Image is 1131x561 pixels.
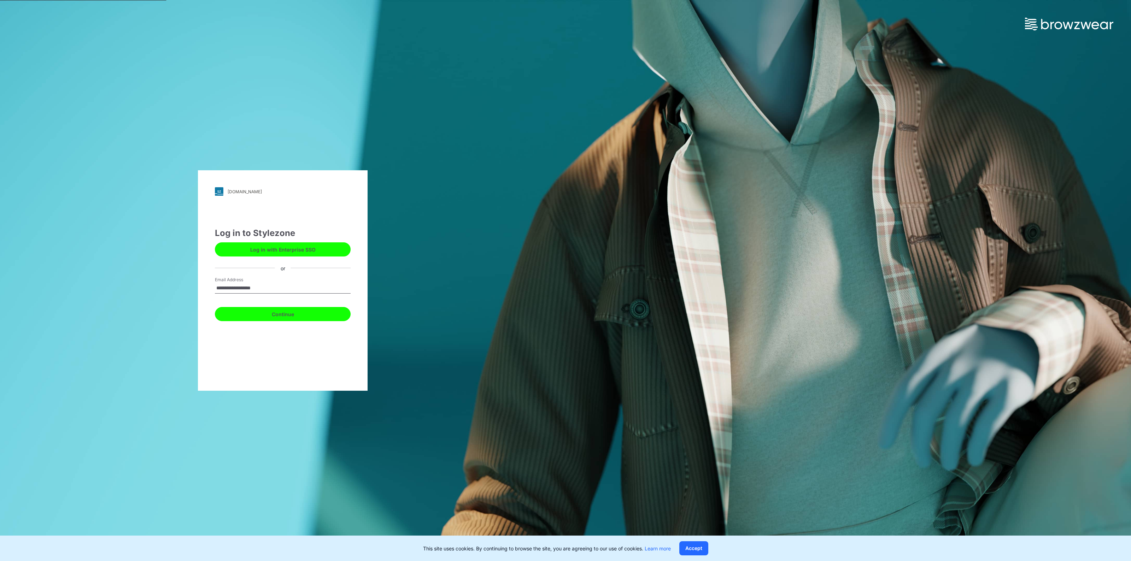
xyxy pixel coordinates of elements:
[215,227,351,240] div: Log in to Stylezone
[215,187,351,196] a: [DOMAIN_NAME]
[228,189,262,194] div: [DOMAIN_NAME]
[423,545,671,552] p: This site uses cookies. By continuing to browse the site, you are agreeing to our use of cookies.
[1025,18,1113,30] img: browzwear-logo.73288ffb.svg
[215,242,351,256] button: Log in with Enterprise SSO
[645,545,671,551] a: Learn more
[275,264,291,272] div: or
[679,541,708,555] button: Accept
[215,307,351,321] button: Continue
[215,187,223,196] img: svg+xml;base64,PHN2ZyB3aWR0aD0iMjgiIGhlaWdodD0iMjgiIHZpZXdCb3g9IjAgMCAyOCAyOCIgZmlsbD0ibm9uZSIgeG...
[215,277,264,283] label: Email Address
